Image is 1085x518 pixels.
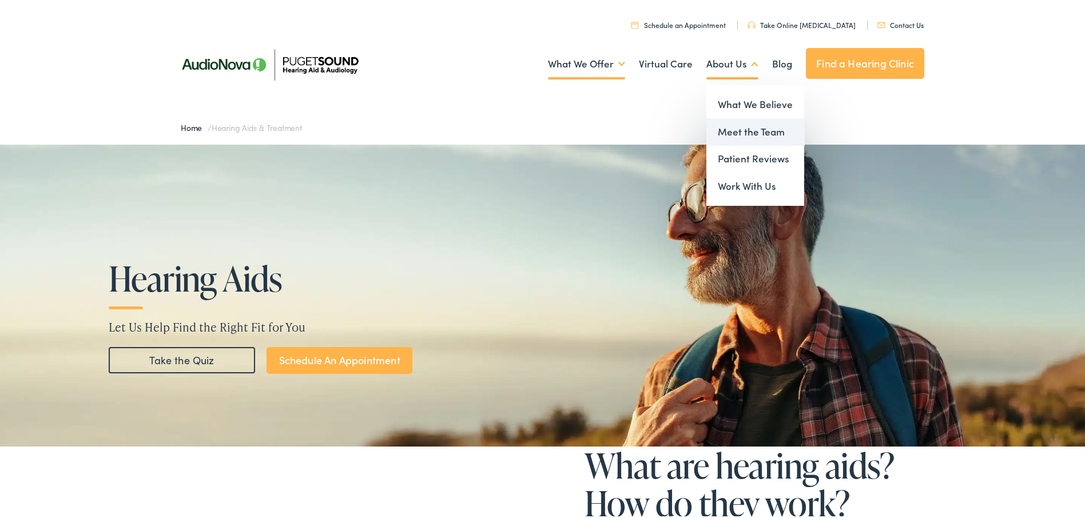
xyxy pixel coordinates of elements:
a: Home [181,119,208,131]
a: Find a Hearing Clinic [806,46,924,77]
a: Virtual Care [639,41,693,83]
h1: Hearing Aids [109,257,456,295]
a: About Us [706,41,758,83]
a: Contact Us [877,18,924,27]
img: utility icon [631,19,638,26]
a: Meet the Team [706,116,804,144]
span: / [181,119,302,131]
a: Work With Us [706,170,804,198]
a: Take Online [MEDICAL_DATA] [748,18,856,27]
a: Schedule an Appointment [631,18,726,27]
a: Blog [772,41,792,83]
p: Let Us Help Find the Right Fit for You [109,316,985,333]
a: What We Offer [548,41,625,83]
a: Take the Quiz [109,345,255,371]
a: What We Believe [706,89,804,116]
span: Hearing Aids & Treatment [212,119,302,131]
img: utility icon [748,19,756,26]
img: utility icon [877,20,885,26]
a: Schedule An Appointment [267,345,412,372]
a: Patient Reviews [706,143,804,170]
